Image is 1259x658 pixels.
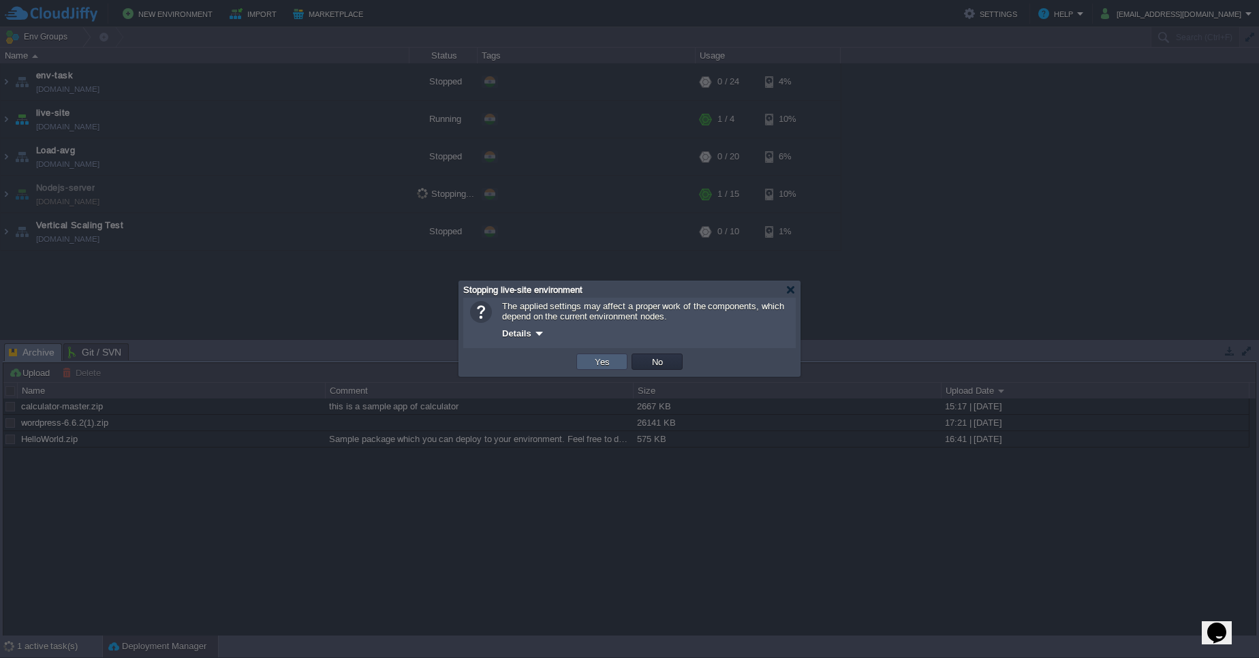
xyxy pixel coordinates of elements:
[502,301,784,322] span: The applied settings may affect a proper work of the components, which depend on the current envi...
[648,356,667,368] button: No
[502,328,531,339] span: Details
[591,356,614,368] button: Yes
[1202,604,1245,644] iframe: chat widget
[463,285,582,295] span: Stopping live-site environment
